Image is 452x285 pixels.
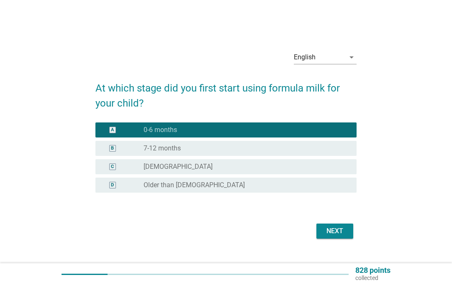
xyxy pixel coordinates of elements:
[144,126,177,134] label: 0-6 months
[111,127,114,134] div: A
[111,163,114,170] div: C
[144,163,213,171] label: [DEMOGRAPHIC_DATA]
[347,52,357,62] i: arrow_drop_down
[355,267,390,274] p: 828 points
[144,144,181,153] label: 7-12 months
[111,145,114,152] div: B
[316,224,353,239] button: Next
[95,72,357,111] h2: At which stage did you first start using formula milk for your child?
[355,274,390,282] p: collected
[111,182,114,189] div: D
[323,226,347,236] div: Next
[294,53,316,61] div: English
[144,181,245,189] label: Older than [DEMOGRAPHIC_DATA]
